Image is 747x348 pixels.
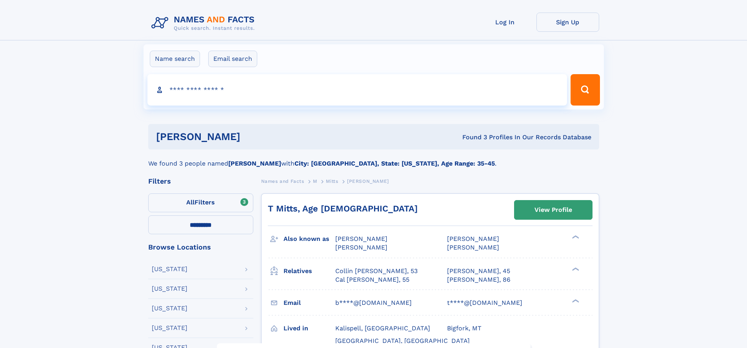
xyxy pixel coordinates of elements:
label: Name search [150,51,200,67]
a: Sign Up [536,13,599,32]
a: Log In [474,13,536,32]
span: All [186,199,194,206]
a: Cal [PERSON_NAME], 55 [335,275,409,284]
h3: Email [284,296,335,310]
img: Logo Names and Facts [148,13,261,34]
a: T Mitts, Age [DEMOGRAPHIC_DATA] [268,204,418,213]
div: ❯ [570,298,580,303]
div: View Profile [534,201,572,219]
h3: Also known as [284,232,335,246]
a: [PERSON_NAME], 86 [447,275,511,284]
span: M [313,179,317,184]
a: View Profile [514,200,592,219]
span: [PERSON_NAME] [447,235,499,242]
div: Filters [148,178,253,185]
span: [PERSON_NAME] [347,179,389,184]
h1: [PERSON_NAME] [156,132,351,142]
input: search input [147,74,567,106]
a: Mitts [326,176,338,186]
div: ❯ [570,266,580,271]
h3: Relatives [284,264,335,278]
span: Mitts [326,179,338,184]
b: City: [GEOGRAPHIC_DATA], State: [US_STATE], Age Range: 35-45 [294,160,495,167]
h3: Lived in [284,322,335,335]
span: [PERSON_NAME] [335,244,387,251]
div: [US_STATE] [152,325,187,331]
a: [PERSON_NAME], 45 [447,267,510,275]
span: Kalispell, [GEOGRAPHIC_DATA] [335,324,430,332]
div: ❯ [570,235,580,240]
div: We found 3 people named with . [148,149,599,168]
button: Search Button [571,74,600,106]
span: [GEOGRAPHIC_DATA], [GEOGRAPHIC_DATA] [335,337,470,344]
a: M [313,176,317,186]
b: [PERSON_NAME] [228,160,281,167]
span: Bigfork, MT [447,324,482,332]
span: [PERSON_NAME] [335,235,387,242]
div: Found 3 Profiles In Our Records Database [351,133,591,142]
div: [US_STATE] [152,305,187,312]
span: [PERSON_NAME] [447,244,499,251]
div: Browse Locations [148,244,253,251]
div: [US_STATE] [152,266,187,272]
label: Filters [148,193,253,212]
a: Names and Facts [261,176,304,186]
a: Collin [PERSON_NAME], 53 [335,267,418,275]
div: [US_STATE] [152,286,187,292]
label: Email search [208,51,257,67]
